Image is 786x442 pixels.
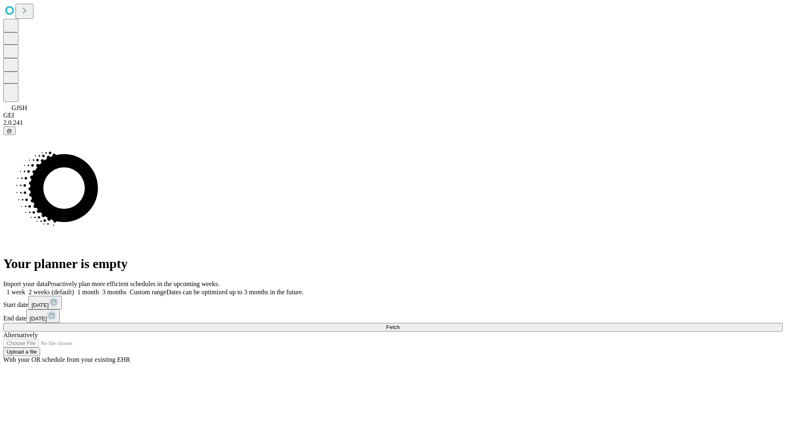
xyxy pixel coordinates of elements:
span: Import your data [3,280,47,287]
span: Alternatively [3,331,38,338]
h1: Your planner is empty [3,256,783,271]
button: @ [3,126,16,135]
span: [DATE] [29,316,47,322]
span: 1 week [7,289,25,295]
span: Dates can be optimized up to 3 months in the future. [166,289,303,295]
span: Fetch [386,324,400,330]
div: 2.0.241 [3,119,783,126]
span: 2 weeks (default) [29,289,74,295]
button: Fetch [3,323,783,331]
span: [DATE] [32,302,49,308]
button: [DATE] [28,296,62,309]
span: GJSH [11,104,27,111]
span: 3 months [102,289,126,295]
span: Custom range [130,289,166,295]
button: Upload a file [3,347,40,356]
span: With your OR schedule from your existing EHR [3,356,130,363]
div: Start date [3,296,783,309]
span: 1 month [77,289,99,295]
div: End date [3,309,783,323]
div: GEI [3,112,783,119]
span: Proactively plan more efficient schedules in the upcoming weeks. [47,280,219,287]
span: @ [7,128,12,134]
button: [DATE] [26,309,60,323]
